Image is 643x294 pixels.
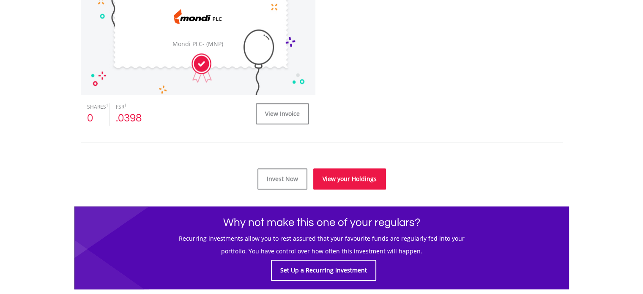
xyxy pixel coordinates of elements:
[81,215,563,230] h1: Why not make this one of your regulars?
[87,110,103,126] div: 0
[157,40,239,49] div: Mondi PLC
[81,234,563,243] h5: Recurring investments allow you to rest assured that your favourite funds are regularly fed into ...
[81,247,563,256] h5: portfolio. You have control over how often this investment will happen.
[256,103,309,124] a: View Invoice
[116,103,144,110] div: FSR
[87,103,103,110] div: SHARES
[257,168,307,190] a: Invest Now
[202,40,223,48] span: - (MNP)
[106,102,108,108] sup: 1
[313,168,386,190] a: View your Holdings
[124,102,126,108] sup: 1
[271,260,376,281] a: Set Up a Recurring Investment
[116,110,144,126] div: .0398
